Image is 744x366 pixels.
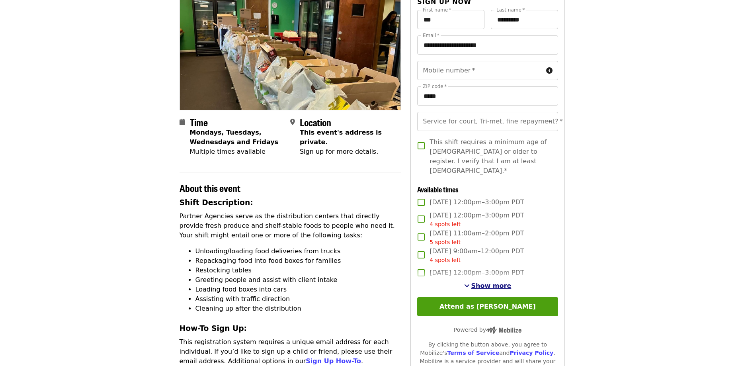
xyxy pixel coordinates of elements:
[300,115,331,129] span: Location
[195,304,401,313] li: Cleaning up after the distribution
[430,257,461,263] span: 4 spots left
[306,357,361,365] a: Sign Up How-To
[180,337,401,366] p: This registration system requires a unique email address for each individual. If you’d like to si...
[195,294,401,304] li: Assisting with traffic direction
[544,116,555,127] button: Open
[486,327,521,334] img: Powered by Mobilize
[300,129,382,146] span: This event's address is private.
[195,285,401,294] li: Loading food boxes into cars
[510,350,553,356] a: Privacy Policy
[180,324,247,333] strong: How-To Sign Up:
[180,181,240,195] span: About this event
[190,147,284,157] div: Multiple times available
[464,281,512,291] button: See more timeslots
[417,86,558,106] input: ZIP code
[417,61,543,80] input: Mobile number
[195,256,401,266] li: Repackaging food into food boxes for families
[417,297,558,316] button: Attend as [PERSON_NAME]
[430,239,461,245] span: 5 spots left
[190,129,279,146] strong: Mondays, Tuesdays, Wednesdays and Fridays
[430,221,461,227] span: 4 spots left
[417,184,459,194] span: Available times
[430,198,524,207] span: [DATE] 12:00pm–3:00pm PDT
[423,84,447,89] label: ZIP code
[180,211,401,240] p: Partner Agencies serve as the distribution centers that directly provide fresh produce and shelf-...
[180,118,185,126] i: calendar icon
[430,247,524,264] span: [DATE] 9:00am–12:00pm PDT
[471,282,512,290] span: Show more
[430,229,524,247] span: [DATE] 11:00am–2:00pm PDT
[454,327,521,333] span: Powered by
[491,10,558,29] input: Last name
[195,266,401,275] li: Restocking tables
[290,118,295,126] i: map-marker-alt icon
[417,10,484,29] input: First name
[300,148,378,155] span: Sign up for more details.
[195,275,401,285] li: Greeting people and assist with client intake
[180,198,253,207] strong: Shift Description:
[430,268,524,278] span: [DATE] 12:00pm–3:00pm PDT
[430,211,524,229] span: [DATE] 12:00pm–3:00pm PDT
[546,67,553,74] i: circle-info icon
[190,115,208,129] span: Time
[417,35,558,55] input: Email
[195,247,401,256] li: Unloading/loading food deliveries from trucks
[447,350,499,356] a: Terms of Service
[423,8,451,12] label: First name
[423,33,439,38] label: Email
[496,8,525,12] label: Last name
[430,137,551,176] span: This shift requires a minimum age of [DEMOGRAPHIC_DATA] or older to register. I verify that I am ...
